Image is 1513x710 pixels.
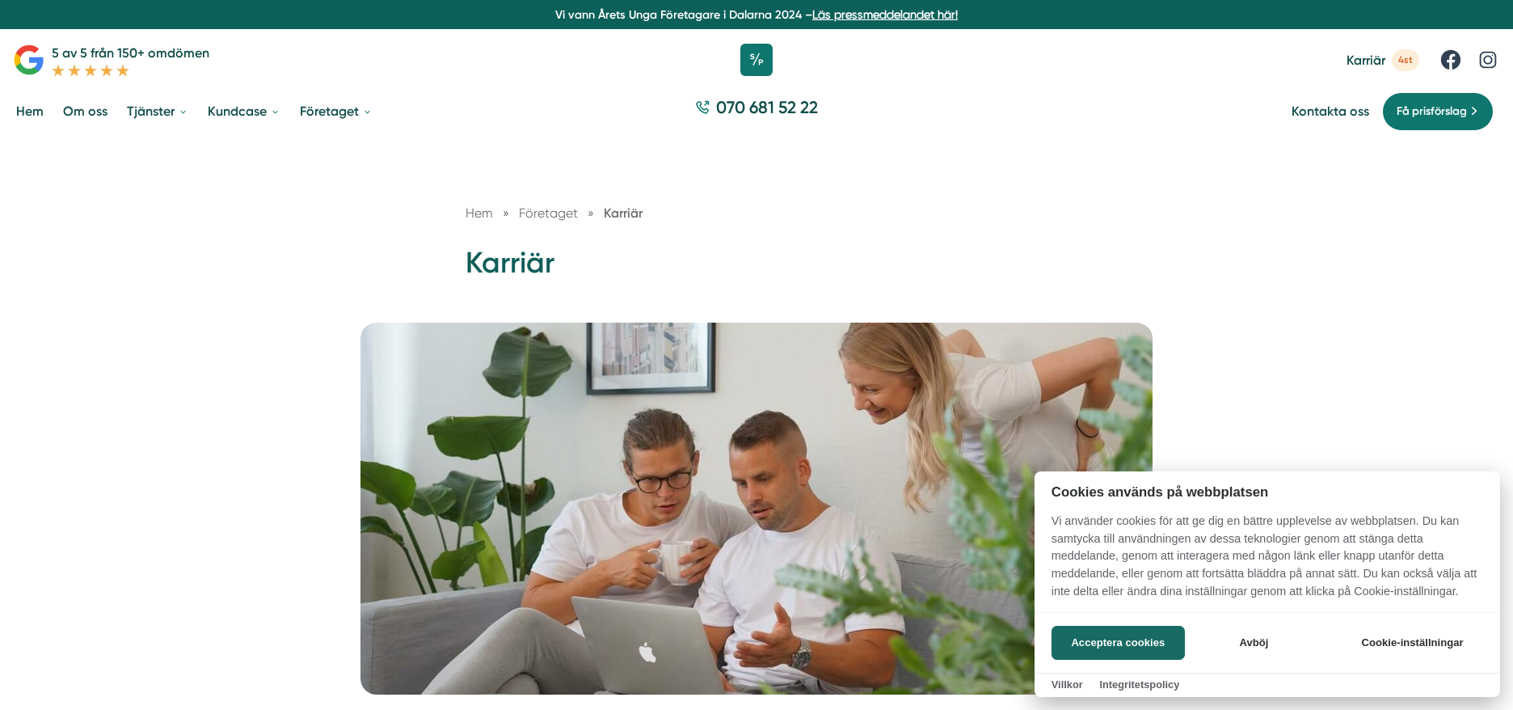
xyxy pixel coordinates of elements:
[1342,626,1483,660] button: Cookie-inställningar
[1052,626,1185,660] button: Acceptera cookies
[1035,513,1500,611] p: Vi använder cookies för att ge dig en bättre upplevelse av webbplatsen. Du kan samtycka till anvä...
[1052,678,1083,691] a: Villkor
[1099,678,1179,691] a: Integritetspolicy
[1035,484,1500,500] h2: Cookies används på webbplatsen
[1190,626,1318,660] button: Avböj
